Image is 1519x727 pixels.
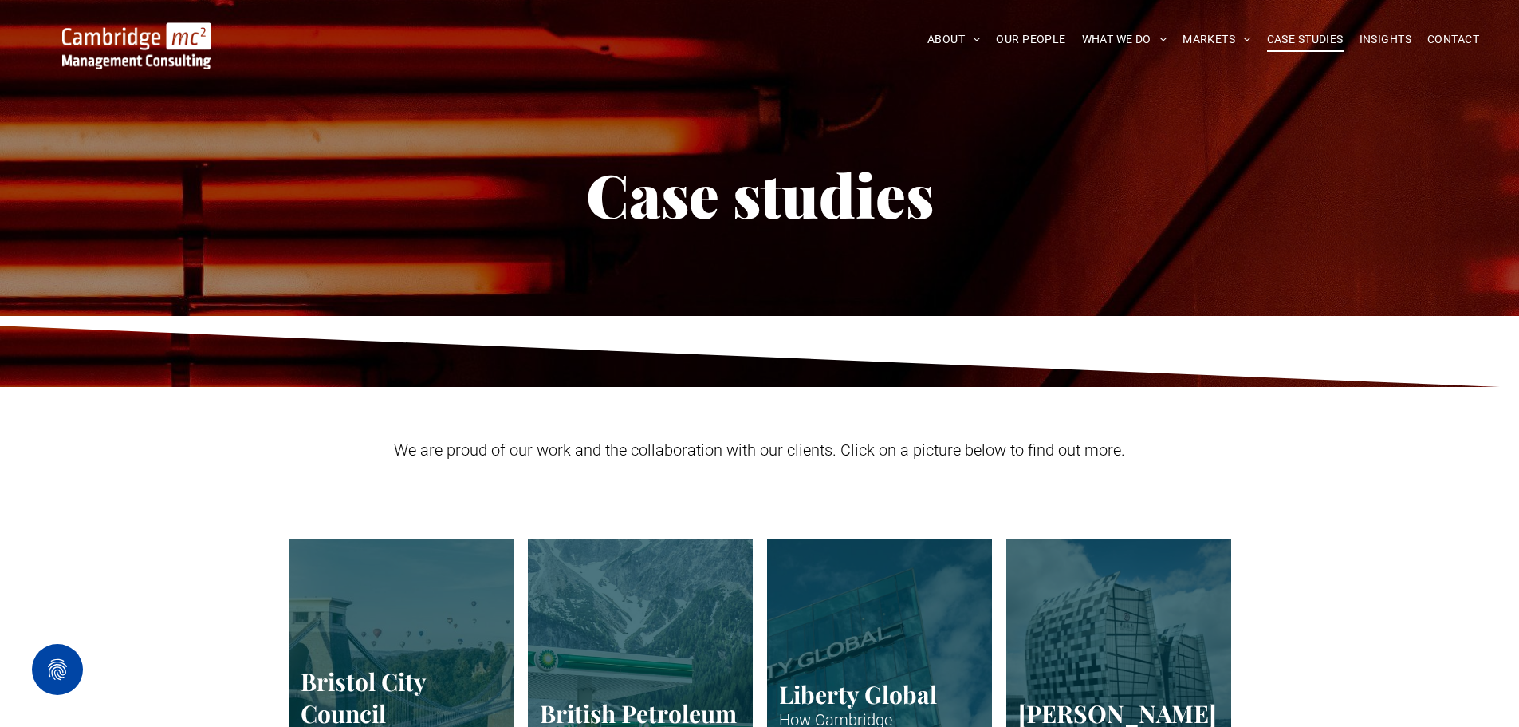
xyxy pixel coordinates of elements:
[1352,27,1419,52] a: INSIGHTS
[1175,27,1258,52] a: MARKETS
[988,27,1073,52] a: OUR PEOPLE
[586,154,934,234] span: Case studies
[1259,27,1352,52] a: CASE STUDIES
[1074,27,1175,52] a: WHAT WE DO
[919,27,989,52] a: ABOUT
[394,441,1125,460] span: We are proud of our work and the collaboration with our clients. Click on a picture below to find...
[1419,27,1487,52] a: CONTACT
[62,22,211,69] img: Go to Homepage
